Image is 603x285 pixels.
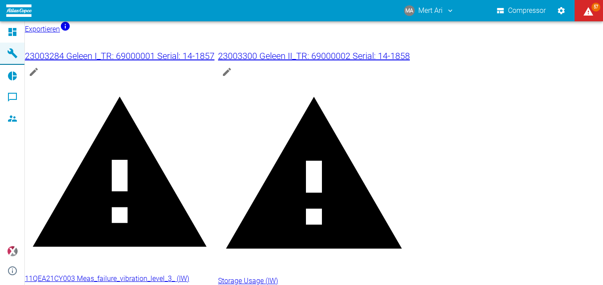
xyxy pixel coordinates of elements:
div: MA [404,5,415,16]
button: edit machine [25,63,43,81]
span: 57 [591,3,600,12]
button: edit machine [218,63,236,81]
button: Einstellungen [553,3,569,19]
button: mert.ari@atlascopco.com [403,3,456,19]
span: 11QEA21CY003 Meas_failure_vibration_level_3_ (IW) [25,274,189,283]
span: 23003300 Geleen II_TR: 69000002 Serial: 14-1858 [218,51,410,61]
svg: Jetzt mit HF Export [60,21,71,32]
img: Xplore Logo [7,246,18,257]
span: Storage Usage (IW) [218,277,278,285]
button: Compressor [495,3,548,19]
span: 23003284 Geleen I_TR: 69000001 Serial: 14-1857 [25,51,214,61]
a: Exportieren [25,25,71,33]
img: logo [6,4,32,16]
